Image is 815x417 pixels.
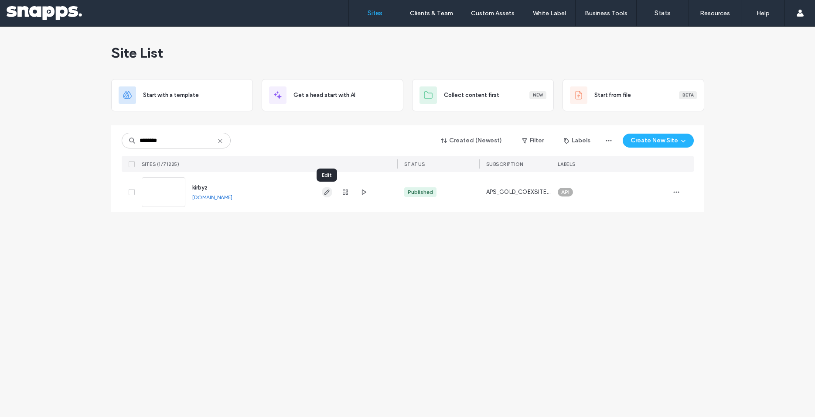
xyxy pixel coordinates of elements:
[533,10,566,17] label: White Label
[192,184,208,191] a: kirbyz
[293,91,355,100] span: Get a head start with AI
[471,10,515,17] label: Custom Assets
[192,194,232,200] a: [DOMAIN_NAME]
[486,188,551,196] span: APS_GOLD_COEXSITENCE
[561,188,569,196] span: API
[142,161,180,167] span: SITES (1/71225)
[529,91,546,99] div: New
[368,9,382,17] label: Sites
[20,6,38,14] span: Help
[558,161,576,167] span: LABELS
[757,10,770,17] label: Help
[262,79,403,111] div: Get a head start with AI
[513,134,552,148] button: Filter
[594,91,631,100] span: Start from file
[408,188,433,196] div: Published
[563,79,704,111] div: Start from fileBeta
[444,91,499,100] span: Collect content first
[317,169,337,182] div: Edit
[556,134,598,148] button: Labels
[410,10,453,17] label: Clients & Team
[111,44,163,62] span: Site List
[404,161,425,167] span: STATUS
[486,161,523,167] span: SUBSCRIPTION
[111,79,253,111] div: Start with a template
[585,10,627,17] label: Business Tools
[412,79,554,111] div: Collect content firstNew
[679,91,697,99] div: Beta
[433,134,510,148] button: Created (Newest)
[655,9,671,17] label: Stats
[143,91,199,100] span: Start with a template
[623,134,694,148] button: Create New Site
[700,10,730,17] label: Resources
